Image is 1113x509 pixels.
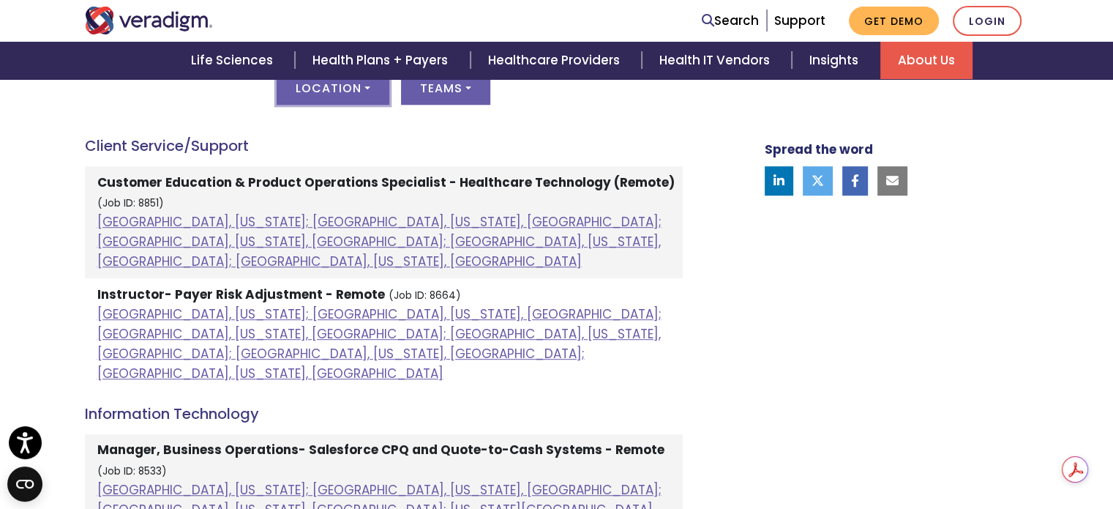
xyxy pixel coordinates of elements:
strong: Instructor- Payer Risk Adjustment - Remote [97,286,385,303]
button: Location [277,71,389,105]
strong: Manager, Business Operations- Salesforce CPQ and Quote-to-Cash Systems - Remote [97,441,664,458]
h4: Information Technology [85,405,683,423]
a: [GEOGRAPHIC_DATA], [US_STATE]; [GEOGRAPHIC_DATA], [US_STATE], [GEOGRAPHIC_DATA]; [GEOGRAPHIC_DATA... [97,305,662,383]
a: Get Demo [849,7,939,35]
strong: Spread the word [765,141,873,158]
a: Life Sciences [173,42,295,79]
small: (Job ID: 8851) [97,196,164,210]
a: Login [953,6,1022,36]
strong: Customer Education & Product Operations Specialist - Healthcare Technology (Remote) [97,174,675,191]
img: Veradigm logo [85,7,213,34]
button: Open CMP widget [7,467,42,502]
h4: Client Service/Support [85,137,683,155]
a: Healthcare Providers [471,42,642,79]
a: [GEOGRAPHIC_DATA], [US_STATE]; [GEOGRAPHIC_DATA], [US_STATE], [GEOGRAPHIC_DATA]; [GEOGRAPHIC_DATA... [97,213,662,270]
a: About Us [880,42,973,79]
a: Search [702,11,759,31]
small: (Job ID: 8533) [97,464,167,478]
button: Teams [401,71,490,105]
a: Health Plans + Payers [295,42,470,79]
small: (Job ID: 8664) [389,289,461,302]
a: Health IT Vendors [642,42,792,79]
a: Support [774,12,825,29]
a: Insights [792,42,880,79]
